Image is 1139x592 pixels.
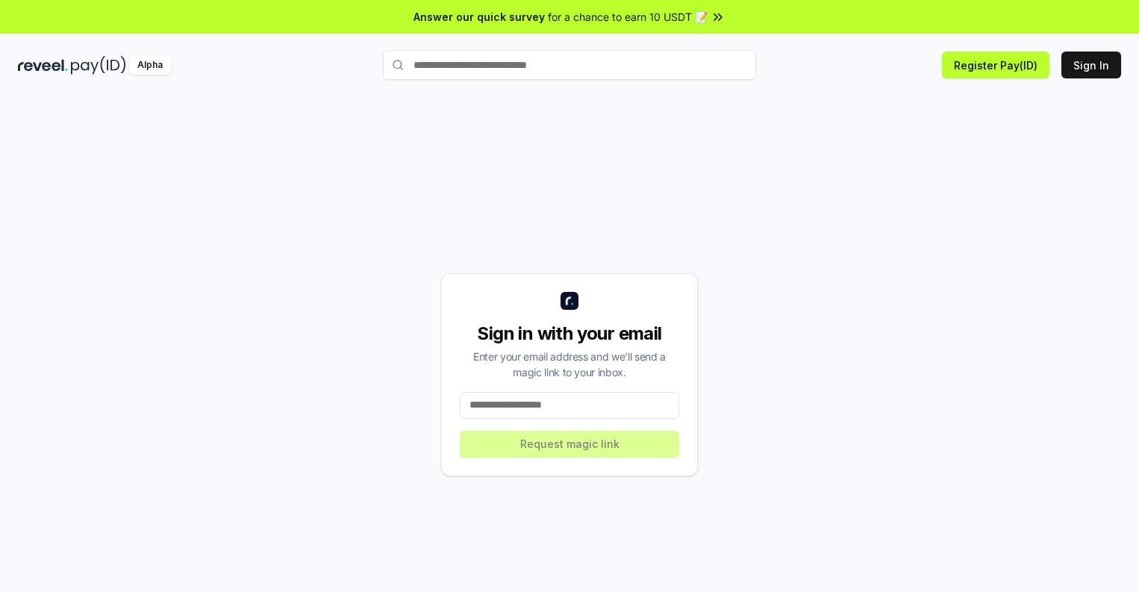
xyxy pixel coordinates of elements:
button: Register Pay(ID) [942,52,1049,78]
div: Alpha [129,56,171,75]
button: Sign In [1061,52,1121,78]
div: Enter your email address and we’ll send a magic link to your inbox. [460,349,679,380]
span: Answer our quick survey [414,9,545,25]
span: for a chance to earn 10 USDT 📝 [548,9,708,25]
img: pay_id [71,56,126,75]
img: logo_small [561,292,578,310]
img: reveel_dark [18,56,68,75]
div: Sign in with your email [460,322,679,346]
